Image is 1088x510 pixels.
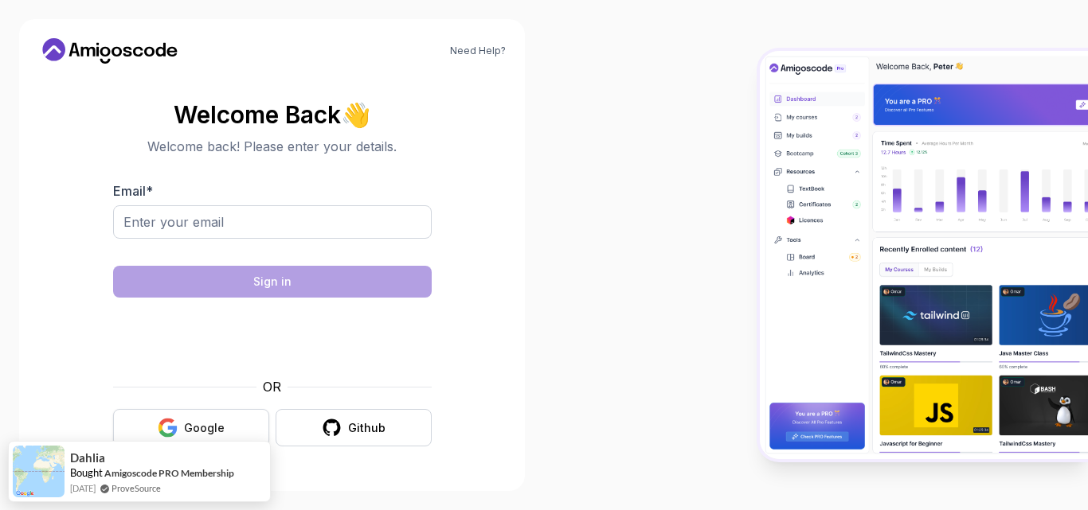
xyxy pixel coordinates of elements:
img: Amigoscode Dashboard [760,51,1088,459]
button: Google [113,409,269,446]
span: [DATE] [70,481,96,495]
h2: Welcome Back [113,102,432,127]
span: Dahlia [70,451,105,465]
img: provesource social proof notification image [13,446,65,497]
button: Sign in [113,266,432,298]
iframe: Widget containing checkbox for hCaptcha security challenge [152,307,393,368]
p: Welcome back! Please enter your details. [113,137,432,156]
div: Google [184,420,225,436]
span: 👋 [341,102,370,127]
a: Home link [38,38,182,64]
a: ProveSource [112,481,161,495]
label: Email * [113,183,153,199]
a: Amigoscode PRO Membership [104,467,234,479]
button: Github [276,409,432,446]
p: OR [263,377,281,396]
span: Bought [70,466,103,479]
div: Sign in [253,274,292,290]
input: Enter your email [113,205,432,239]
a: Need Help? [450,45,506,57]
div: Github [348,420,385,436]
